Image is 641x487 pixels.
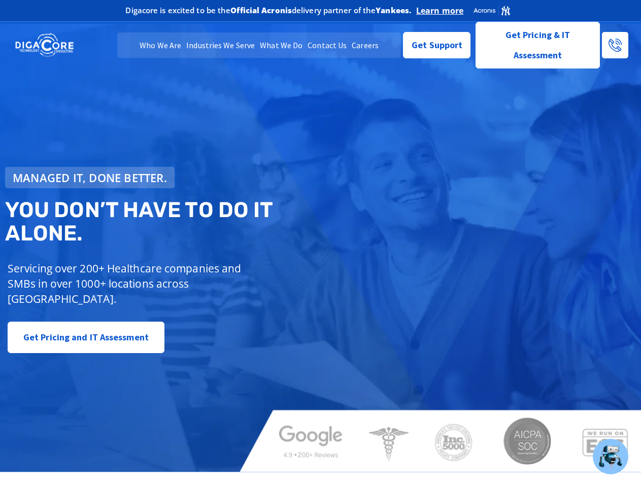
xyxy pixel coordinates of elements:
[376,5,411,15] b: Yankees.
[230,5,292,15] b: Official Acronis
[117,32,401,58] nav: Menu
[184,32,257,58] a: Industries We Serve
[305,32,349,58] a: Contact Us
[137,32,184,58] a: Who We Are
[125,7,411,14] h2: Digacore is excited to be the delivery partner of the
[349,32,381,58] a: Careers
[476,22,600,68] a: Get Pricing & IT Assessment
[412,35,462,55] span: Get Support
[257,32,305,58] a: What We Do
[416,6,463,16] a: Learn more
[15,32,74,58] img: DigaCore Technology Consulting
[5,167,175,188] a: Managed IT, done better.
[403,32,470,58] a: Get Support
[23,327,149,347] span: Get Pricing and IT Assessment
[484,25,592,65] span: Get Pricing & IT Assessment
[473,5,511,16] img: Acronis
[13,172,167,183] span: Managed IT, done better.
[8,261,269,306] p: Servicing over 200+ Healthcare companies and SMBs in over 1000+ locations across [GEOGRAPHIC_DATA].
[8,322,164,353] a: Get Pricing and IT Assessment
[5,198,327,245] h2: You don’t have to do IT alone.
